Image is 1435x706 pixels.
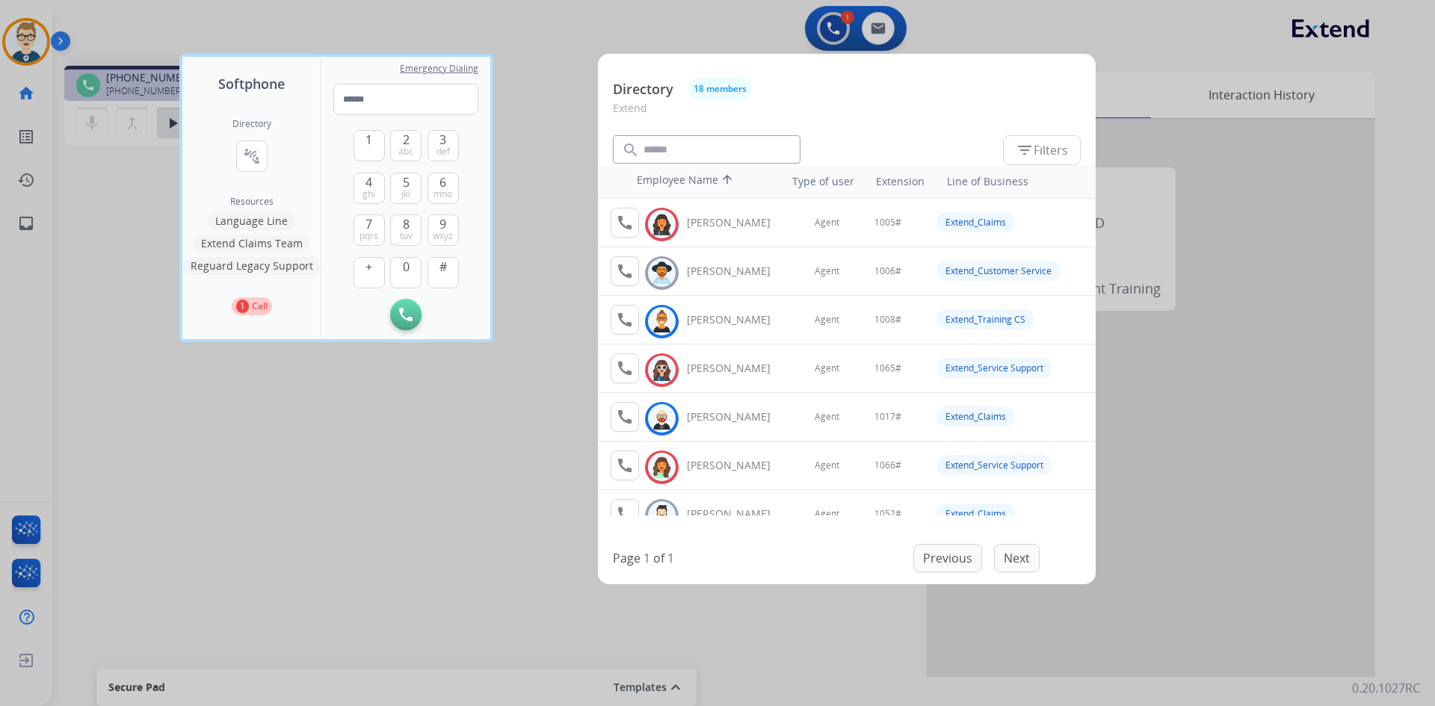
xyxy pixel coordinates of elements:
div: Extend_Training CS [936,309,1034,329]
img: call-button [399,308,413,321]
button: 6mno [428,173,459,204]
img: avatar [651,407,673,430]
span: 8 [403,215,410,233]
span: + [365,258,372,276]
button: Extend Claims Team [194,235,310,253]
div: [PERSON_NAME] [687,312,787,327]
th: Extension [868,167,932,196]
button: + [354,257,385,288]
p: 0.20.1027RC [1352,679,1420,697]
p: Directory [613,79,673,99]
span: 6 [439,173,446,191]
button: 9wxyz [428,214,459,246]
mat-icon: call [616,456,634,474]
button: 2abc [390,130,422,161]
span: 1065# [874,362,901,374]
span: 2 [403,131,410,149]
button: 0 [390,257,422,288]
p: 1 [236,300,249,313]
span: 4 [365,173,372,191]
span: mno [433,188,452,200]
span: Agent [815,217,839,229]
span: 1 [365,131,372,149]
span: 3 [439,131,446,149]
button: 4ghi [354,173,385,204]
span: def [436,146,450,158]
button: 1 [354,130,385,161]
img: avatar [651,213,673,236]
div: Extend_Customer Service [936,261,1061,281]
th: Line of Business [939,167,1088,196]
span: Agent [815,459,839,471]
div: [PERSON_NAME] [687,458,787,473]
span: pqrs [359,230,378,242]
p: Extend [613,100,1081,128]
mat-icon: call [616,408,634,426]
span: Agent [815,411,839,423]
span: Emergency Dialing [400,63,478,75]
div: [PERSON_NAME] [687,409,787,424]
div: Extend_Service Support [936,358,1052,378]
mat-icon: call [616,505,634,523]
span: Agent [815,508,839,520]
div: Extend_Claims [936,504,1015,524]
button: 3def [428,130,459,161]
span: # [439,258,447,276]
div: Extend_Service Support [936,455,1052,475]
div: Extend_Claims [936,212,1015,232]
button: 7pqrs [354,214,385,246]
mat-icon: connect_without_contact [243,147,261,165]
p: of [653,549,664,567]
span: 1008# [874,314,901,326]
img: avatar [651,359,673,382]
span: ghi [362,188,375,200]
button: Reguard Legacy Support [183,257,321,275]
span: 9 [439,215,446,233]
th: Employee Name [629,165,764,198]
button: 18 members [688,78,752,100]
mat-icon: arrow_upward [718,173,736,191]
button: 8tuv [390,214,422,246]
span: 1052# [874,508,901,520]
mat-icon: call [616,359,634,377]
div: [PERSON_NAME] [687,361,787,376]
span: 1066# [874,459,901,471]
div: [PERSON_NAME] [687,507,787,521]
mat-icon: call [616,262,634,280]
img: avatar [651,261,673,285]
img: avatar [651,456,673,479]
div: [PERSON_NAME] [687,215,787,230]
span: wxyz [433,230,453,242]
button: Filters [1003,135,1081,165]
div: Extend_Claims [936,406,1015,427]
button: 5jkl [390,173,422,204]
span: tuv [400,230,413,242]
span: Filters [1016,141,1068,159]
img: avatar [651,504,673,527]
button: 1Call [232,297,272,315]
span: abc [398,146,413,158]
span: 0 [403,258,410,276]
span: Agent [815,314,839,326]
button: Language Line [208,212,295,230]
mat-icon: search [622,141,640,159]
p: Page [613,549,641,567]
div: [PERSON_NAME] [687,264,787,279]
span: Resources [230,196,274,208]
span: Agent [815,265,839,277]
span: jkl [401,188,410,200]
img: avatar [651,310,673,333]
p: Call [252,300,268,313]
span: 1005# [874,217,901,229]
mat-icon: filter_list [1016,141,1034,159]
span: 7 [365,215,372,233]
span: Softphone [218,73,285,94]
mat-icon: call [616,311,634,329]
mat-icon: call [616,214,634,232]
span: 1006# [874,265,901,277]
button: # [428,257,459,288]
span: 5 [403,173,410,191]
span: 1017# [874,411,901,423]
th: Type of user [771,167,862,196]
h2: Directory [232,118,271,130]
